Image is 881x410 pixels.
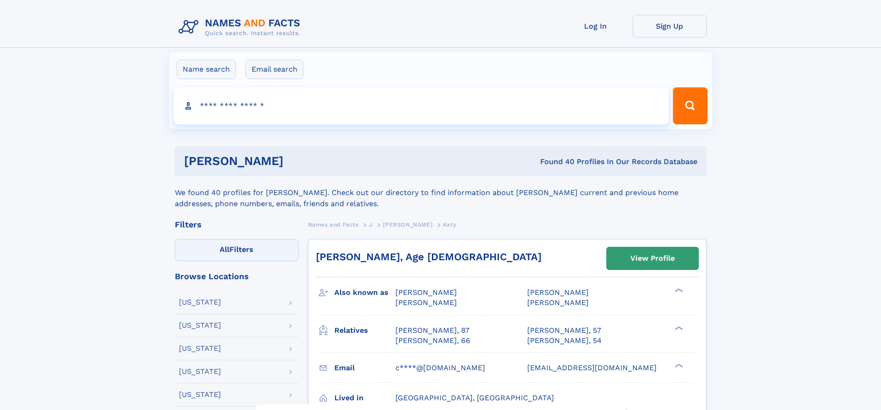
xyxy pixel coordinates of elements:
span: [PERSON_NAME] [527,288,589,297]
span: [GEOGRAPHIC_DATA], [GEOGRAPHIC_DATA] [395,393,554,402]
label: Name search [177,60,236,79]
div: [US_STATE] [179,368,221,375]
input: search input [174,87,669,124]
div: ❯ [672,288,684,294]
span: [PERSON_NAME] [527,298,589,307]
div: View Profile [630,248,675,269]
span: [PERSON_NAME] [395,288,457,297]
span: [PERSON_NAME] [383,221,432,228]
a: Log In [559,15,633,37]
label: Filters [175,239,299,261]
a: J [369,219,373,230]
img: Logo Names and Facts [175,15,308,40]
a: [PERSON_NAME], Age [DEMOGRAPHIC_DATA] [316,251,542,263]
a: [PERSON_NAME], 66 [395,336,470,346]
div: [US_STATE] [179,391,221,398]
a: Names and Facts [308,219,359,230]
a: [PERSON_NAME] [383,219,432,230]
a: Sign Up [633,15,707,37]
h3: Also known as [334,285,395,300]
span: [PERSON_NAME] [395,298,457,307]
span: [EMAIL_ADDRESS][DOMAIN_NAME] [527,363,657,372]
a: [PERSON_NAME], 87 [395,325,469,336]
div: [US_STATE] [179,299,221,306]
a: View Profile [607,247,698,269]
h3: Lived in [334,390,395,406]
div: We found 40 profiles for [PERSON_NAME]. Check out our directory to find information about [PERSON... [175,176,707,209]
a: [PERSON_NAME], 54 [527,336,602,346]
div: Browse Locations [175,272,299,281]
div: ❯ [672,362,684,368]
span: J [369,221,373,228]
h1: [PERSON_NAME] [184,155,412,167]
button: Search Button [673,87,707,124]
div: ❯ [672,325,684,331]
span: Katy [443,221,456,228]
span: All [220,245,229,254]
div: [US_STATE] [179,322,221,329]
a: [PERSON_NAME], 57 [527,325,601,336]
h3: Relatives [334,323,395,338]
div: Found 40 Profiles In Our Records Database [412,157,697,167]
label: Email search [246,60,303,79]
h3: Email [334,360,395,376]
div: [US_STATE] [179,345,221,352]
div: Filters [175,220,299,229]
